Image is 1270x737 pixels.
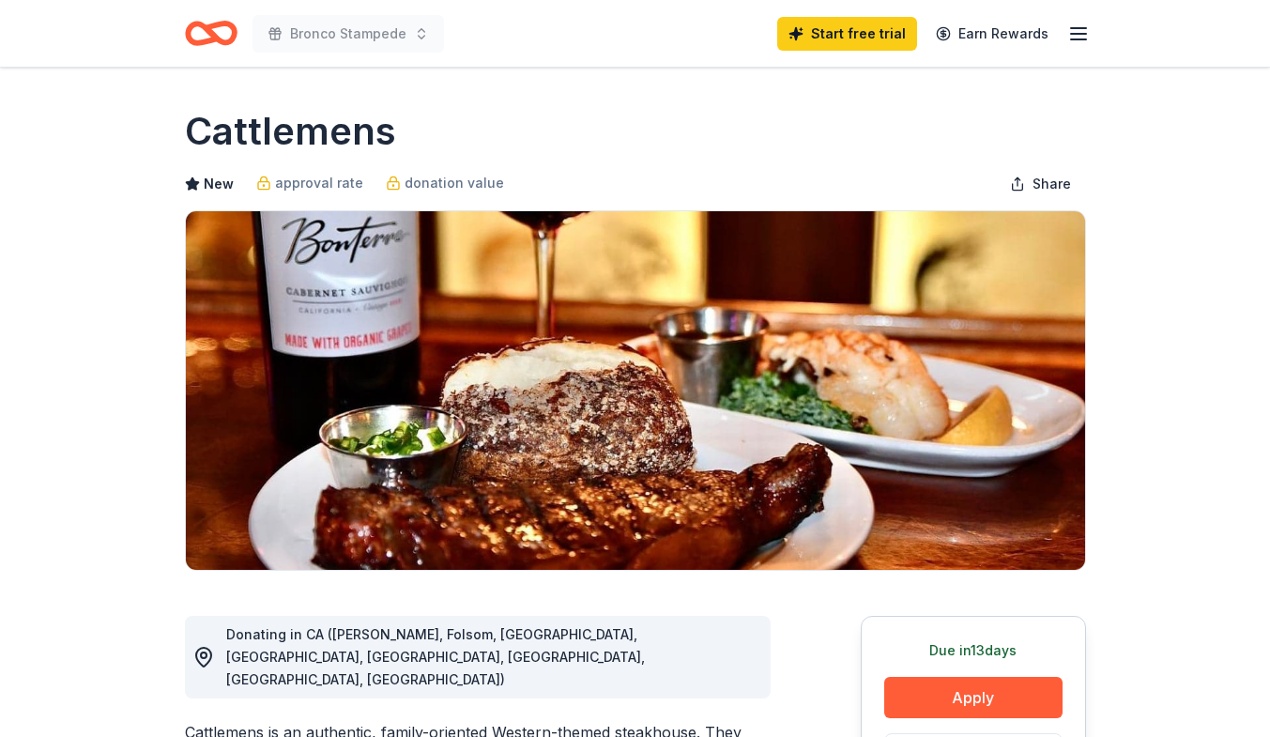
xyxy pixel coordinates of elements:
[256,172,363,194] a: approval rate
[995,165,1086,203] button: Share
[186,211,1085,570] img: Image for Cattlemens
[204,173,234,195] span: New
[884,677,1063,718] button: Apply
[185,11,237,55] a: Home
[275,172,363,194] span: approval rate
[226,626,645,687] span: Donating in CA ([PERSON_NAME], Folsom, [GEOGRAPHIC_DATA], [GEOGRAPHIC_DATA], [GEOGRAPHIC_DATA], [...
[1033,173,1071,195] span: Share
[884,639,1063,662] div: Due in 13 days
[386,172,504,194] a: donation value
[185,105,396,158] h1: Cattlemens
[925,17,1060,51] a: Earn Rewards
[405,172,504,194] span: donation value
[252,15,444,53] button: Bronco Stampede
[290,23,406,45] span: Bronco Stampede
[777,17,917,51] a: Start free trial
